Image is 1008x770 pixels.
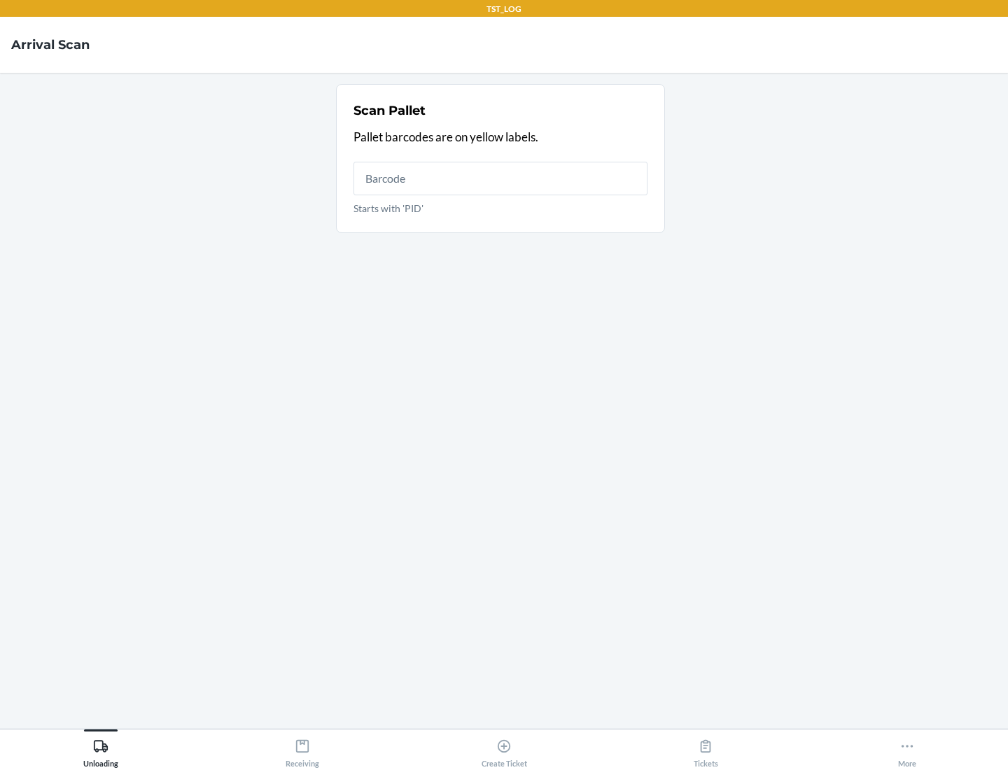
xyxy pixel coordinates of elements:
[486,3,521,15] p: TST_LOG
[353,128,647,146] p: Pallet barcodes are on yellow labels.
[694,733,718,768] div: Tickets
[353,201,647,216] p: Starts with 'PID'
[482,733,527,768] div: Create Ticket
[202,729,403,768] button: Receiving
[83,733,118,768] div: Unloading
[286,733,319,768] div: Receiving
[403,729,605,768] button: Create Ticket
[605,729,806,768] button: Tickets
[353,101,426,120] h2: Scan Pallet
[353,162,647,195] input: Starts with 'PID'
[898,733,916,768] div: More
[11,36,90,54] h4: Arrival Scan
[806,729,1008,768] button: More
